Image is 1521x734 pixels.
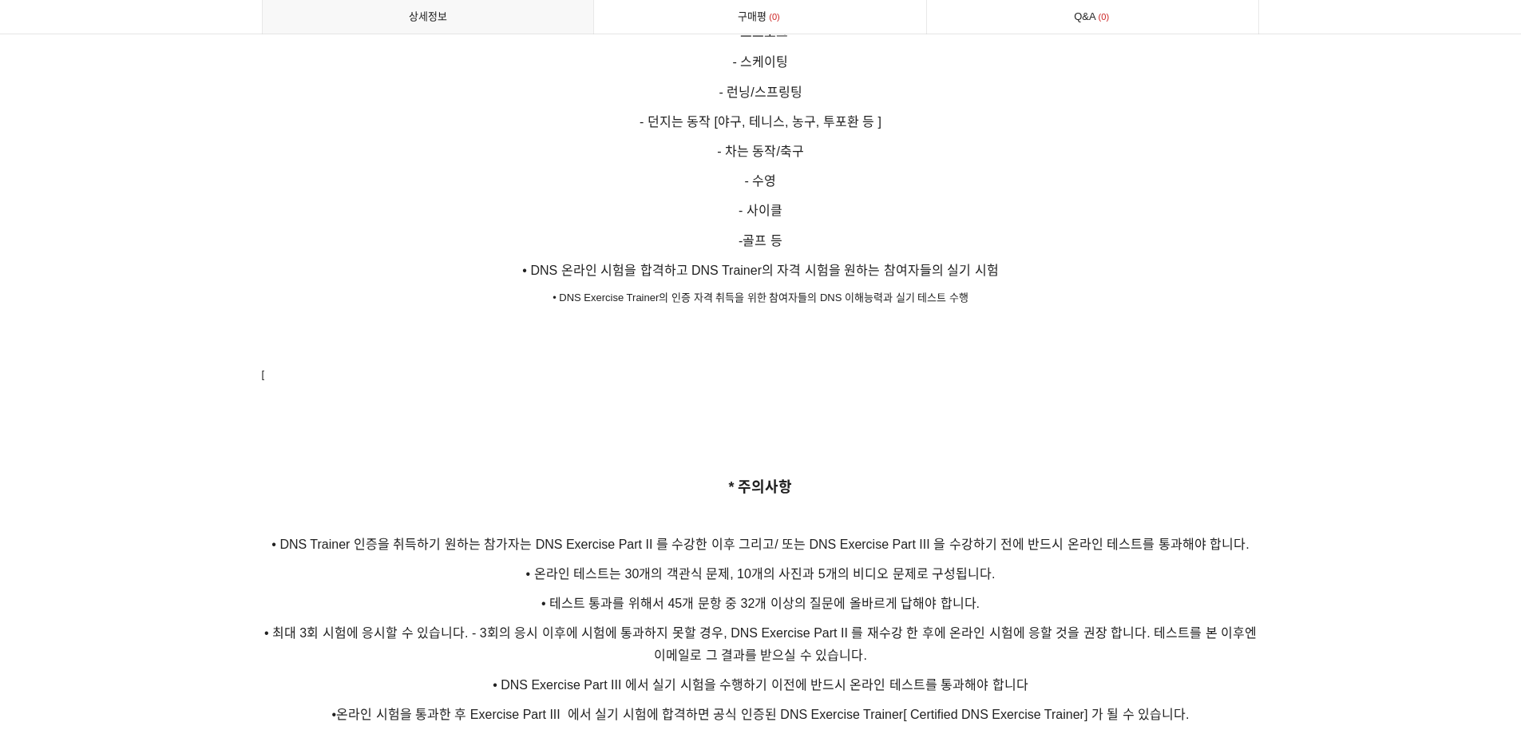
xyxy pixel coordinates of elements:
span: • DNS 온라인 시험을 합격하고 DNS Trainer의 자격 시험을 원하는 참여자들의 실기 시험 [522,264,998,277]
span: 0 [766,9,782,26]
span: • DNS Trainer 인증을 취득하기 원하는 참가자는 DNS Exercise Part II 를 수강한 이후 그리고/ 또는 DNS Exercise Part III 을 수강하... [271,538,1249,551]
span: - 차는 동작/축구 [717,145,804,158]
p: • DNS Exercise Trainer의 인증 자격 취득을 위한 참여자들의 DNS 이해능력과 실기 테스트 수행 [262,289,1260,307]
span: - 사이클 [739,204,782,217]
span: * 주의사항 [728,479,792,495]
span: - 런닝/스프링팅 [719,85,802,99]
span: - 수영 [745,174,777,188]
span: • 테스트 통과를 위해서 45개 문항 중 32개 이상의 질문에 올바르게 답해야 합니다. [541,597,980,610]
span: • 최대 3회 시험에 응시할 수 있습니다. - 3회의 응시 이후에 시험에 통과하지 못할 경우, DNS Exercise Part II 를 재수강 한 후에 온라인 시험에 응할 것... [264,626,1257,661]
span: • DNS Exercise Part III 에서 실기 시험을 수행하기 이전에 반드시 온라인 테스트를 통과해야 합니다 [493,678,1028,692]
span: - 스케이팅 [733,55,789,69]
p: [ [262,366,1260,383]
span: •온라인 시험을 통과한 후 Exercise Part III 에서 실기 시험에 합격하면 공식 인증된 DNS Exercise Trainer[ Certified DNS Exerci... [331,708,1189,721]
span: - 던지는 동작 [야구, 테니스, 농구, 투포환 등 ] [640,115,881,129]
span: -골프 등 [739,234,782,248]
span: 0 [1096,9,1112,26]
span: • 온라인 테스트는 30개의 객관식 문제, 10개의 사진과 5개의 비디오 문제로 구성됩니다. [526,567,996,581]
